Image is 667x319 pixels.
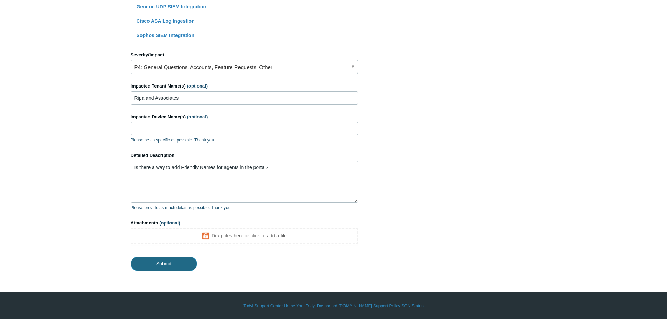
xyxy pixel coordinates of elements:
[187,83,208,89] span: (optional)
[137,18,195,24] a: Cisco ASA Log Ingestion
[131,257,197,271] input: Submit
[131,83,358,90] label: Impacted Tenant Name(s)
[159,220,180,226] span: (optional)
[187,114,208,119] span: (optional)
[296,303,337,309] a: Your Todyl Dashboard
[131,152,358,159] label: Detailed Description
[243,303,295,309] a: Todyl Support Center Home
[137,33,195,38] a: Sophos SIEM Integration
[339,303,372,309] a: [DOMAIN_NAME]
[131,137,358,143] p: Please be as specific as possible. Thank you.
[402,303,424,309] a: SGN Status
[131,51,358,58] label: Severity/Impact
[131,220,358,227] label: Attachments
[131,204,358,211] p: Please provide as much detail as possible. Thank you.
[137,4,207,9] a: Generic UDP SIEM Integration
[131,60,358,74] a: P4: General Questions, Accounts, Feature Requests, Other
[131,303,537,309] div: | | | |
[373,303,400,309] a: Support Policy
[131,113,358,120] label: Impacted Device Name(s)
